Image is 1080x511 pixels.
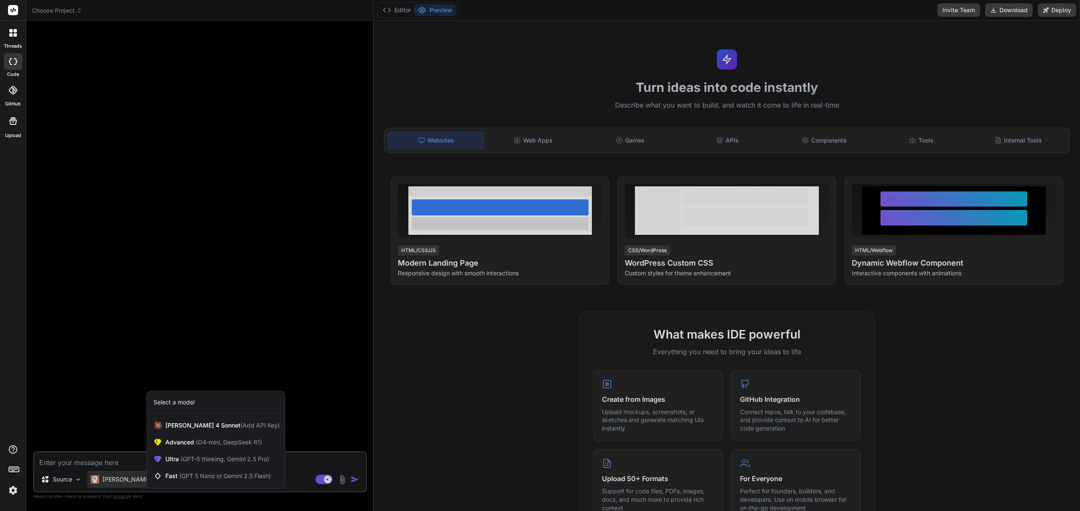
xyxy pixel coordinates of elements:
div: Select a model [154,398,194,406]
span: (Add API Key) [240,422,280,429]
img: settings [6,483,20,498]
label: GitHub [5,100,21,108]
span: [PERSON_NAME] 4 Sonnet [165,421,280,430]
span: (O4-mini, DeepSeek R1) [194,438,262,446]
span: Fast [165,472,271,480]
span: (GPT-5 thinking, Gemini 2.5 Pro) [179,455,269,463]
span: (GPT 5 Nano or Gemini 2.5 Flash) [179,472,271,479]
label: threads [4,43,22,50]
span: Advanced [165,438,262,446]
label: Upload [5,132,21,139]
label: code [7,71,19,78]
span: Ultra [165,455,269,463]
